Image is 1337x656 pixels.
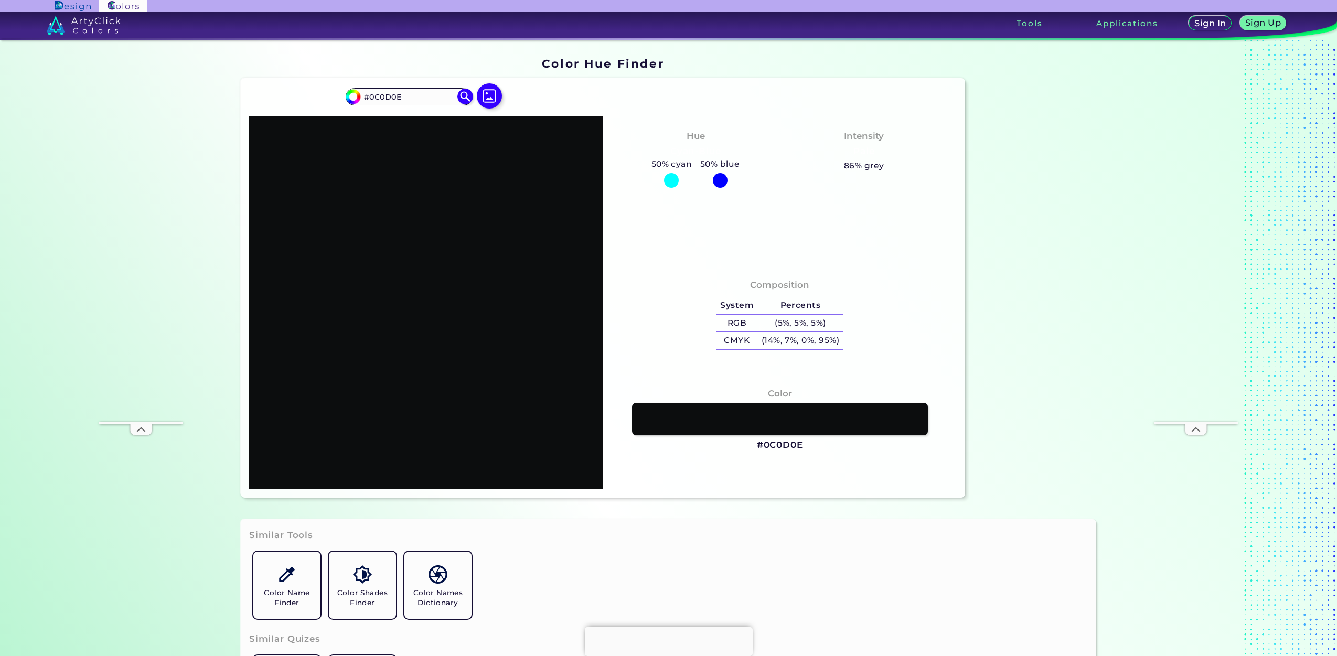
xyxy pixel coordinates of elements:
[716,315,757,332] h5: RGB
[277,565,296,584] img: icon_color_name_finder.svg
[99,107,183,422] iframe: Advertisement
[585,627,753,653] iframe: Advertisement
[1242,17,1283,30] a: Sign Up
[47,16,121,35] img: logo_artyclick_colors_white.svg
[844,128,884,144] h4: Intensity
[750,277,809,293] h4: Composition
[969,53,1100,502] iframe: Advertisement
[696,157,744,171] h5: 50% blue
[757,315,843,332] h5: (5%, 5%, 5%)
[666,145,725,158] h3: Cyan-Blue
[400,547,476,623] a: Color Names Dictionary
[844,159,884,173] h5: 86% grey
[647,157,696,171] h5: 50% cyan
[716,332,757,349] h5: CMYK
[849,145,879,158] h3: Pale
[768,386,792,401] h4: Color
[249,547,325,623] a: Color Name Finder
[333,588,392,608] h5: Color Shades Finder
[1154,107,1238,422] iframe: Advertisement
[360,90,458,104] input: type color..
[457,89,473,104] img: icon search
[409,588,467,608] h5: Color Names Dictionary
[477,83,502,109] img: icon picture
[757,332,843,349] h5: (14%, 7%, 0%, 95%)
[55,1,90,11] img: ArtyClick Design logo
[249,529,313,542] h3: Similar Tools
[687,128,705,144] h4: Hue
[716,297,757,314] h5: System
[757,297,843,314] h5: Percents
[542,56,664,71] h1: Color Hue Finder
[1196,19,1224,27] h5: Sign In
[429,565,447,584] img: icon_color_names_dictionary.svg
[1247,19,1279,27] h5: Sign Up
[757,439,803,451] h3: #0C0D0E
[258,588,316,608] h5: Color Name Finder
[1096,19,1158,27] h3: Applications
[1017,19,1042,27] h3: Tools
[353,565,371,584] img: icon_color_shades.svg
[249,633,320,646] h3: Similar Quizes
[325,547,400,623] a: Color Shades Finder
[1191,17,1230,30] a: Sign In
